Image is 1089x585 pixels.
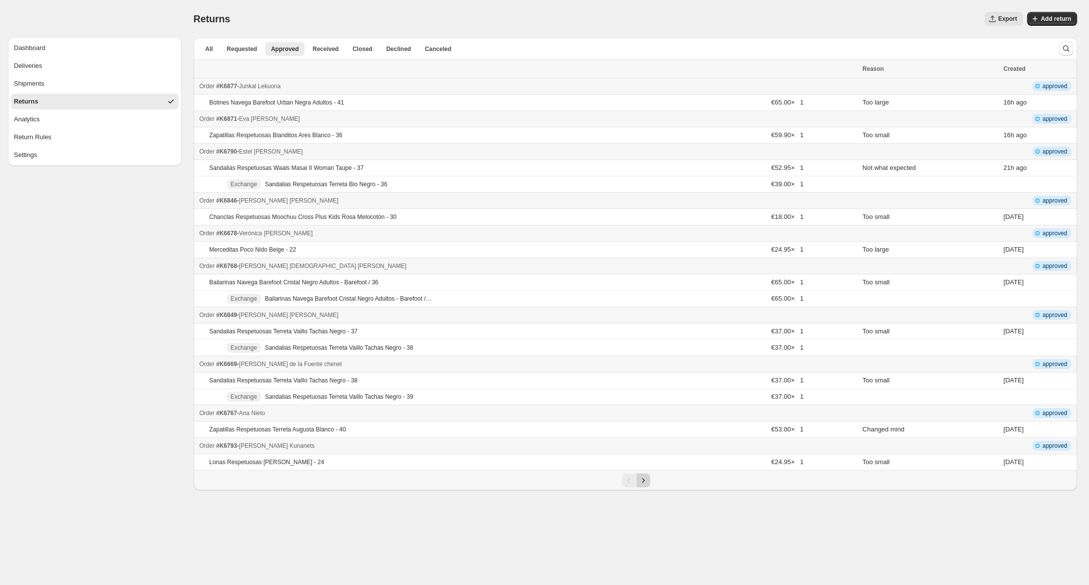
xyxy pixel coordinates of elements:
span: €37.00 × 1 [771,344,803,351]
span: #K6767 [216,410,237,417]
td: Too large [860,242,1001,258]
span: approved [1042,442,1067,450]
time: Friday, August 29, 2025 at 2:54:46 PM [1003,327,1024,335]
p: Bailarinas Navega Barefoot Cristal Negro Adultos - Barefoot / 36 [209,278,379,286]
span: #K6790 [216,148,237,155]
span: Received [312,45,339,53]
p: Botines Navega Barefoot Urban Negra Adultos - 41 [209,99,344,106]
button: Dashboard [11,40,179,56]
time: Tuesday, September 2, 2025 at 12:17:40 PM [1003,164,1014,171]
div: Shipments [14,79,44,89]
span: #K6768 [216,263,237,269]
time: Friday, August 29, 2025 at 1:14:23 PM [1003,376,1024,384]
span: €65.00 × 1 [771,99,803,106]
p: Sandalias Respetuosas Waals Masai II Woman Taupe - 37 [209,164,364,172]
span: Order [200,115,215,122]
td: Not what expected [860,160,1001,176]
time: Thursday, August 28, 2025 at 4:45:01 PM [1003,425,1024,433]
span: approved [1042,409,1067,417]
button: Returns [11,94,179,109]
span: #K6877 [216,83,237,90]
span: €37.00 × 1 [771,376,803,384]
p: Zapatillas Respetuosas Terreta Augusta Blanco - 40 [209,425,346,433]
div: Analytics [14,114,40,124]
span: [PERSON_NAME] [DEMOGRAPHIC_DATA] [PERSON_NAME] [239,263,407,269]
p: Bailarinas Navega Barefoot Cristal Negro Adultos - Barefoot / 37 [265,295,432,303]
div: - [200,114,857,124]
td: ago [1000,127,1077,144]
span: Estel [PERSON_NAME] [239,148,303,155]
time: Saturday, August 30, 2025 at 4:13:52 PM [1003,278,1024,286]
time: Thursday, August 28, 2025 at 12:47:35 PM [1003,458,1024,466]
td: Changed mind [860,422,1001,438]
p: Sandalias Respetuosas Terreta Vaillo Tachas Negro - 38 [265,344,414,352]
span: Approved [271,45,299,53]
span: €53.00 × 1 [771,425,803,433]
span: Reason [863,65,884,72]
div: - [200,228,857,238]
div: - [200,196,857,206]
td: Too large [860,95,1001,111]
td: Too small [860,454,1001,471]
span: approved [1042,311,1067,319]
button: Analytics [11,111,179,127]
span: €65.00 × 1 [771,278,803,286]
span: Export [998,15,1017,23]
span: #K6849 [216,312,237,319]
div: Settings [14,150,37,160]
p: Lonas Respetuosas [PERSON_NAME] - 24 [209,458,324,466]
span: Created [1003,65,1026,72]
p: Merceditas Poco Nido Beige - 22 [209,246,296,254]
span: #K6871 [216,115,237,122]
p: Sandalias Respetuosas Terreta Vaillo Tachas Negro - 39 [265,393,414,401]
button: Export [985,12,1023,26]
span: [PERSON_NAME] [PERSON_NAME] [239,197,339,204]
span: €18.00 × 1 [771,213,803,220]
td: Too small [860,127,1001,144]
span: [PERSON_NAME] [PERSON_NAME] [239,312,339,319]
td: ago [1000,95,1077,111]
span: Order [200,361,215,368]
p: Zapatillas Respetuosas Blanditos Ares Blanco - 36 [209,131,343,139]
span: Add return [1041,15,1071,23]
span: €24.95 × 1 [771,246,803,253]
div: - [200,310,857,320]
span: Order [200,148,215,155]
button: Search and filter results [1059,42,1073,55]
span: #K6669 [216,361,237,368]
span: Ana Nieto [239,410,265,417]
div: Returns [14,97,38,106]
time: Tuesday, September 2, 2025 at 5:02:53 PM [1003,131,1014,139]
span: approved [1042,262,1067,270]
button: Next [636,474,650,487]
span: Requested [227,45,257,53]
span: #K6846 [216,197,237,204]
div: Deliveries [14,61,42,71]
span: €52.95 × 1 [771,164,803,171]
span: approved [1042,197,1067,205]
button: Deliveries [11,58,179,74]
nav: Pagination [194,470,1078,490]
span: All [206,45,213,53]
span: Order [200,442,215,449]
span: Exchange [231,180,257,188]
p: Sandalias Respetuosas Terreta Vaillo Tachas Negro - 37 [209,327,358,335]
span: €24.95 × 1 [771,458,803,466]
span: Order [200,410,215,417]
p: Sandalias Respetuosas Terreta Vaillo Tachas Negro - 38 [209,376,358,384]
span: approved [1042,82,1067,90]
span: Exchange [231,295,257,303]
span: Order [200,263,215,269]
div: - [200,81,857,91]
button: Return Rules [11,129,179,145]
td: Too small [860,323,1001,340]
td: Too small [860,274,1001,291]
td: Too small [860,209,1001,225]
td: Too small [860,372,1001,389]
span: Declined [386,45,411,53]
span: approved [1042,148,1067,156]
div: Return Rules [14,132,52,142]
div: Dashboard [14,43,46,53]
time: Monday, September 1, 2025 at 6:29:51 PM [1003,213,1024,220]
span: approved [1042,229,1067,237]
